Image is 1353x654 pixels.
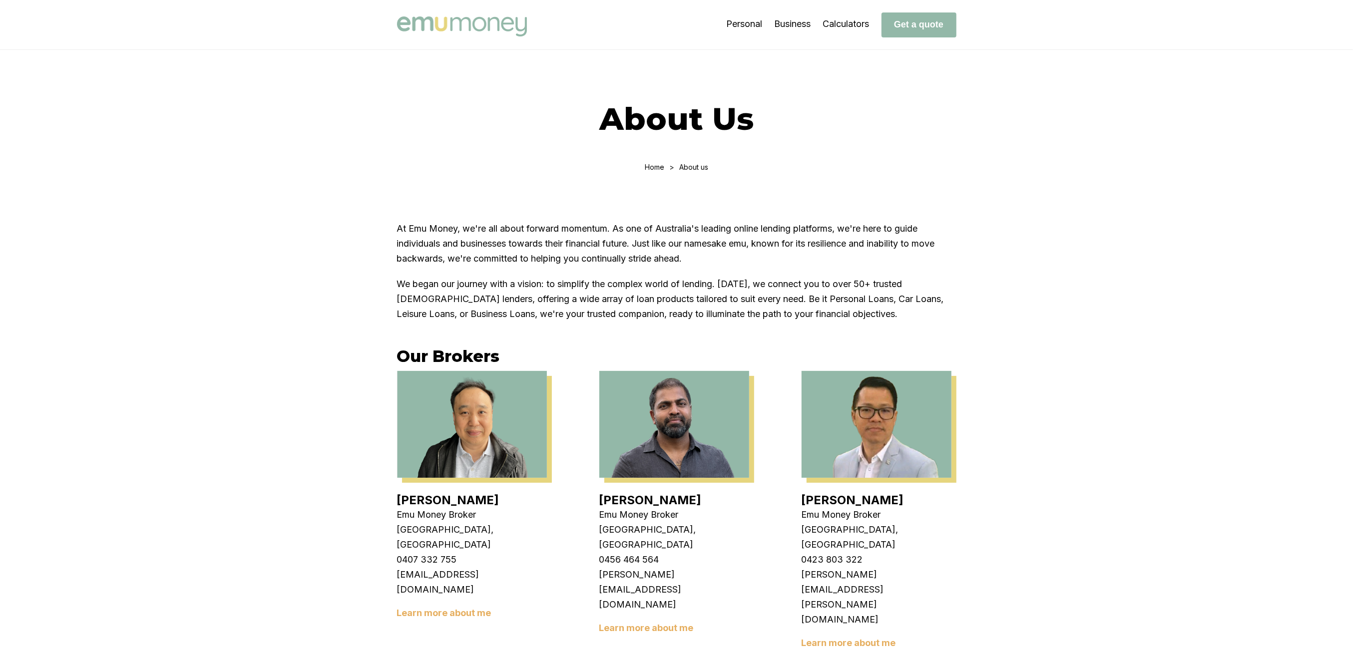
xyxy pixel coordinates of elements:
div: > [669,163,674,171]
p: Emu Money Broker [599,507,749,522]
a: Get a quote [882,19,956,29]
p: [EMAIL_ADDRESS][DOMAIN_NAME] [397,567,547,597]
a: [PERSON_NAME] [802,493,904,507]
a: Learn more about me [397,608,491,618]
a: [PERSON_NAME] [599,493,702,507]
p: [PERSON_NAME][EMAIL_ADDRESS][PERSON_NAME][DOMAIN_NAME] [802,567,951,627]
p: We began our journey with a vision: to simplify the complex world of lending. [DATE], we connect ... [397,277,956,322]
p: [GEOGRAPHIC_DATA], [GEOGRAPHIC_DATA] [397,522,547,552]
button: Get a quote [882,12,956,37]
p: Emu Money Broker [802,507,951,522]
h3: Our Brokers [397,346,956,366]
div: About us [679,163,708,171]
a: Learn more about me [802,638,896,648]
img: Eujin Ooi [397,371,547,478]
p: 0423 803 322 [802,552,951,567]
a: Home [645,163,664,171]
p: 0407 332 755 [397,552,547,567]
h1: About Us [397,100,956,138]
p: [GEOGRAPHIC_DATA], [GEOGRAPHIC_DATA] [802,522,951,552]
a: [PERSON_NAME] [397,493,499,507]
img: Emu Money logo [397,16,527,36]
p: Emu Money Broker [397,507,547,522]
img: Steven Nguyen [802,371,951,478]
p: 0456 464 564 [599,552,749,567]
p: [GEOGRAPHIC_DATA], [GEOGRAPHIC_DATA] [599,522,749,552]
p: At Emu Money, we're all about forward momentum. As one of Australia's leading online lending plat... [397,221,956,266]
p: [PERSON_NAME][EMAIL_ADDRESS][DOMAIN_NAME] [599,567,749,612]
img: Krish Babu [599,371,749,478]
a: Learn more about me [599,623,694,633]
